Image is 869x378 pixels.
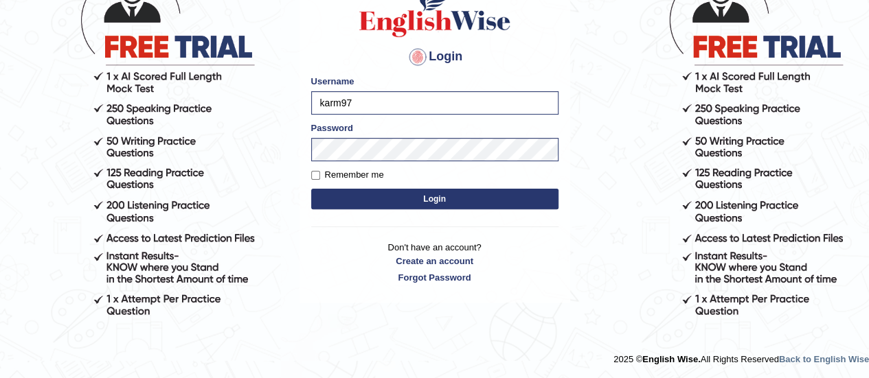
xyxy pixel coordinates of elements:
div: 2025 © All Rights Reserved [613,346,869,366]
label: Remember me [311,168,384,182]
strong: English Wise. [642,354,700,364]
input: Remember me [311,171,320,180]
a: Forgot Password [311,271,558,284]
p: Don't have an account? [311,241,558,283]
label: Password [311,121,353,134]
button: Login [311,189,558,209]
a: Back to English Wise [779,354,869,364]
h4: Login [311,46,558,68]
label: Username [311,75,354,88]
a: Create an account [311,255,558,268]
